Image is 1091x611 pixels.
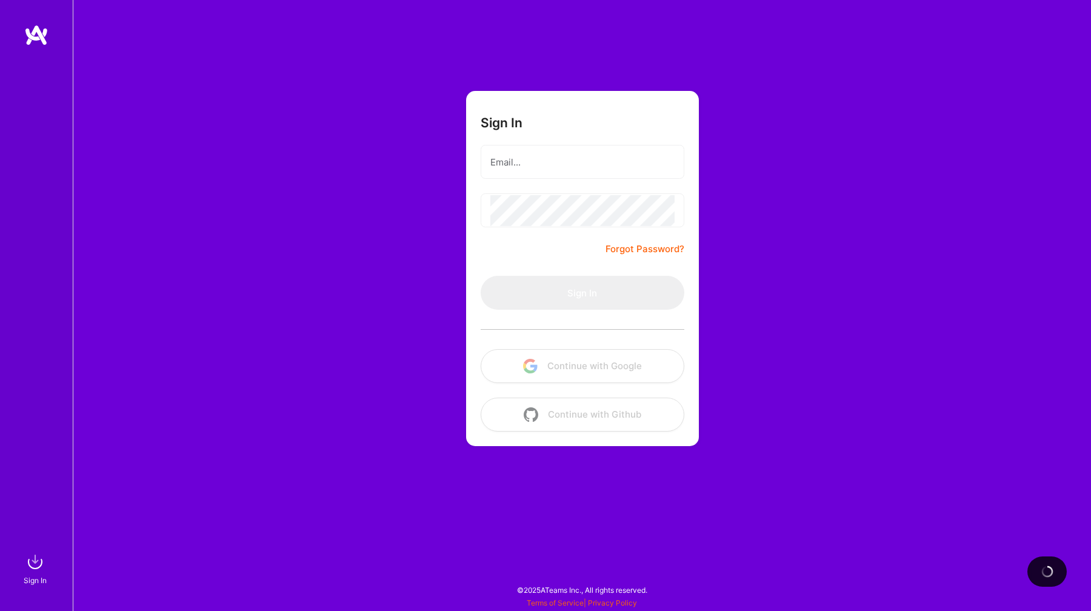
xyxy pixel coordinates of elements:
[481,398,684,432] button: Continue with Github
[23,550,47,574] img: sign in
[481,115,522,130] h3: Sign In
[527,598,584,607] a: Terms of Service
[524,407,538,422] img: icon
[523,359,538,373] img: icon
[1040,564,1055,579] img: loading
[481,349,684,383] button: Continue with Google
[24,574,47,587] div: Sign In
[481,276,684,310] button: Sign In
[588,598,637,607] a: Privacy Policy
[24,24,48,46] img: logo
[73,575,1091,605] div: © 2025 ATeams Inc., All rights reserved.
[25,550,47,587] a: sign inSign In
[606,242,684,256] a: Forgot Password?
[490,147,675,178] input: Email...
[527,598,637,607] span: |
